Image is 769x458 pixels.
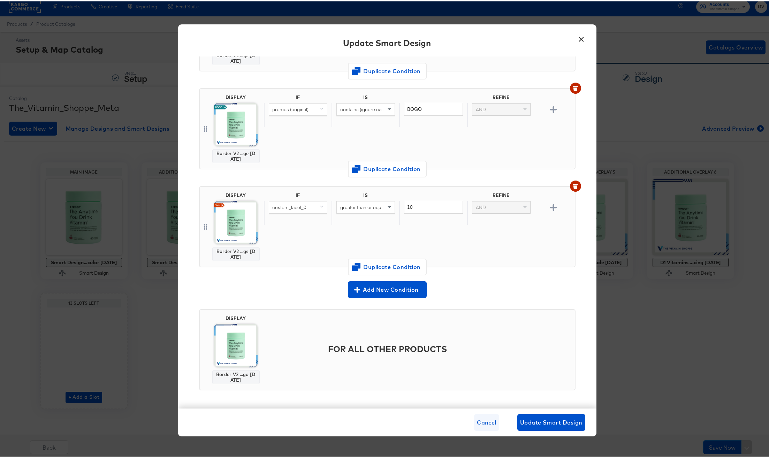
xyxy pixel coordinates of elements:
[214,101,258,145] img: xqdRfBjQoX8yDHazbOaJ9A.jpg
[214,199,258,243] img: eumMnMx8Oq1VaaopWesJOw.jpg
[348,258,427,274] button: Duplicate Condition
[348,62,427,78] button: Duplicate Condition
[226,191,246,197] div: DISPLAY
[520,416,583,426] span: Update Smart Design
[215,51,257,62] div: Border V2 ...ge [DATE]
[353,163,421,173] span: Duplicate Condition
[575,30,588,43] button: ×
[273,105,309,111] span: promos (original)
[353,261,421,271] span: Duplicate Condition
[477,416,496,426] span: Cancel
[353,65,421,75] span: Duplicate Condition
[340,105,388,111] span: contains (ignore case)
[264,93,332,101] div: IF
[332,93,399,101] div: IS
[214,322,258,366] img: hhucuELfsgxarOBxQUNUrA.jpg
[264,331,572,364] div: FOR ALL OTHER PRODUCTS
[467,191,535,199] div: REFINE
[215,247,257,258] div: Border V2 ...gs [DATE]
[474,413,499,429] button: Cancel
[340,203,431,209] span: greater than or equal to (custom) (number)
[264,191,332,199] div: IF
[404,101,463,114] input: Enter value
[348,280,427,297] button: Add New Condition
[467,93,535,101] div: REFINE
[517,413,585,429] button: Update Smart Design
[476,105,486,111] span: AND
[226,93,246,99] div: DISPLAY
[332,191,399,199] div: IS
[343,36,431,47] div: Update Smart Design
[215,149,257,160] div: Border V2 ...ge [DATE]
[226,314,246,320] div: DISPLAY
[404,199,463,212] input: Enter value
[348,160,427,176] button: Duplicate Condition
[273,203,307,209] span: custom_label_0
[351,283,424,293] span: Add New Condition
[215,370,257,381] div: Border V2 ...go [DATE]
[476,203,486,209] span: AND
